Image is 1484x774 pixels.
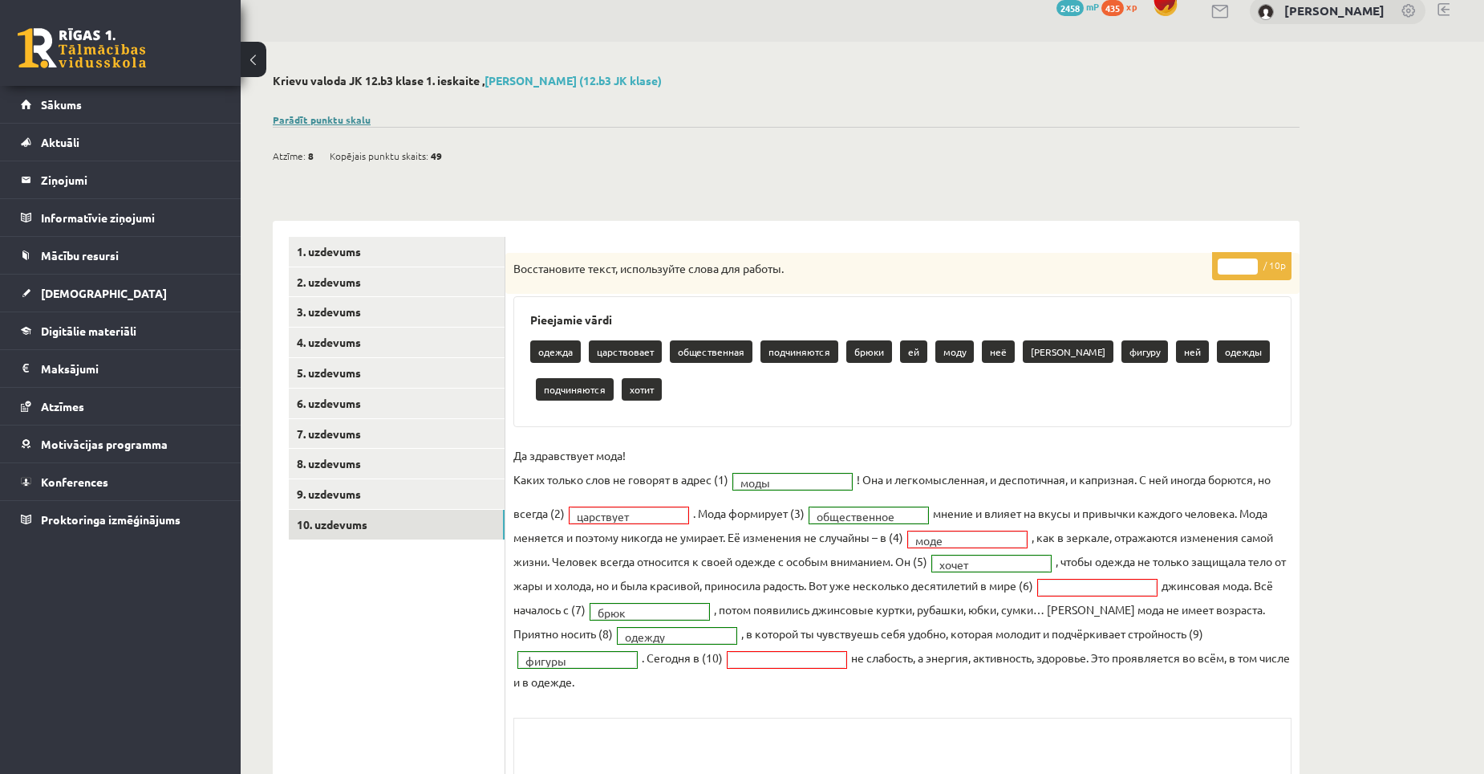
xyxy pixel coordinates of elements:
[900,340,927,363] p: ей
[289,267,505,297] a: 2. uzdevums
[809,507,928,523] a: общественное
[289,479,505,509] a: 9. uzdevums
[530,340,581,363] p: одежда
[625,629,715,645] span: одежду
[41,399,84,413] span: Atzīmes
[41,248,119,263] span: Mācību resursi
[525,653,615,669] span: фигуры
[577,508,667,524] span: царствует
[513,443,1291,694] fieldset: ! Она и легкомысленная, и деспотичная, и капризная. С ней иногда борются, но всегда (2) . Мода фо...
[513,261,1211,277] p: Восстановите текст, используйте слова для работы.
[41,161,221,198] legend: Ziņojumi
[21,86,221,123] a: Sākums
[1284,2,1385,18] a: [PERSON_NAME]
[21,199,221,236] a: Informatīvie ziņojumi
[273,74,1300,88] h2: Krievu valoda JK 12.b3 klase 1. ieskaite ,
[982,340,1015,363] p: неё
[485,73,662,88] a: [PERSON_NAME] (12.b3 JK klase)
[1217,340,1270,363] p: одежды
[846,340,892,363] p: брюки
[932,556,1051,572] a: хочет
[513,443,728,491] p: Да здравствует мода! Каких только слов не говорят в адрес (1)
[21,350,221,387] a: Maksājumi
[530,313,1275,327] h3: Pieejamie vārdi
[41,512,180,527] span: Proktoringa izmēģinājums
[740,475,830,491] span: моды
[41,97,82,112] span: Sākums
[915,532,1005,548] span: моде
[41,135,79,149] span: Aktuāli
[618,628,736,644] a: одежду
[21,463,221,500] a: Konferences
[289,328,505,357] a: 4. uzdevums
[18,28,146,68] a: Rīgas 1. Tālmācības vidusskola
[289,419,505,449] a: 7. uzdevums
[21,161,221,198] a: Ziņojumi
[273,113,371,126] a: Parādīt punktu skalu
[939,556,1029,572] span: хочет
[431,144,442,168] span: 49
[289,297,505,327] a: 3. uzdevums
[330,144,428,168] span: Kopējais punktu skaits:
[41,437,168,451] span: Motivācijas programma
[622,378,662,401] p: хотит
[760,340,838,363] p: подчиняются
[935,340,974,363] p: моду
[21,275,221,312] a: [DEMOGRAPHIC_DATA]
[41,286,167,300] span: [DEMOGRAPHIC_DATA]
[289,510,505,540] a: 10. uzdevums
[570,507,688,523] a: царствует
[41,324,136,338] span: Digitālie materiāli
[41,199,221,236] legend: Informatīvie ziņojumi
[518,652,637,668] a: фигуры
[1258,4,1274,20] img: Edvards Pavļenko
[41,350,221,387] legend: Maksājumi
[41,475,108,489] span: Konferences
[1121,340,1168,363] p: фигуру
[598,605,687,621] span: брюк
[308,144,314,168] span: 8
[21,312,221,349] a: Digitālie materiāli
[21,388,221,425] a: Atzīmes
[21,237,221,274] a: Mācību resursi
[1212,252,1291,280] p: / 10p
[289,358,505,388] a: 5. uzdevums
[21,501,221,538] a: Proktoringa izmēģinājums
[21,426,221,462] a: Motivācijas programma
[289,389,505,418] a: 6. uzdevums
[536,378,614,401] p: подчиняются
[590,604,709,620] a: брюк
[733,474,852,490] a: моды
[289,237,505,267] a: 1. uzdevums
[908,532,1027,548] a: моде
[1023,340,1113,363] p: [PERSON_NAME]
[589,340,662,363] p: царствовает
[21,124,221,161] a: Aktuāli
[273,144,306,168] span: Atzīme:
[289,449,505,479] a: 8. uzdevums
[817,508,906,524] span: общественное
[670,340,752,363] p: общественная
[1176,340,1209,363] p: ней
